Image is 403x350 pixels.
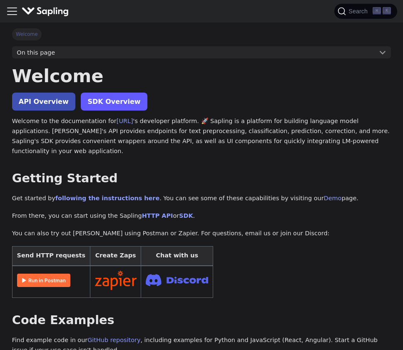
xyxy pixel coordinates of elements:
img: Sapling.ai [22,5,69,18]
a: API Overview [12,93,75,111]
p: From there, you can start using the Sapling or . [12,211,391,221]
h2: Getting Started [12,171,391,186]
th: Chat with us [141,246,213,266]
kbd: K [383,7,391,15]
img: Join Discord [146,272,208,289]
a: SDK Overview [81,93,147,111]
button: Search (Command+K) [334,4,397,19]
span: Welcome [12,28,42,40]
a: HTTP API [142,212,173,219]
img: Connect in Zapier [95,271,137,290]
img: Run in Postman [17,274,70,287]
a: SDK [179,212,193,219]
p: Get started by . You can see some of these capabilities by visiting our page. [12,194,391,204]
a: GitHub repository [87,337,140,343]
a: [URL] [117,118,133,124]
p: Welcome to the documentation for 's developer platform. 🚀 Sapling is a platform for building lang... [12,116,391,156]
nav: Breadcrumbs [12,28,391,40]
button: On this page [12,46,391,59]
h2: Code Examples [12,313,391,328]
a: Sapling.ai [22,5,72,18]
a: following the instructions here [55,195,159,201]
th: Create Zaps [90,246,141,266]
th: Send HTTP requests [12,246,90,266]
span: Search [346,8,373,15]
a: Demo [324,195,342,201]
button: Toggle navigation bar [6,5,18,18]
kbd: ⌘ [373,7,381,15]
p: You can also try out [PERSON_NAME] using Postman or Zapier. For questions, email us or join our D... [12,229,391,239]
h1: Welcome [12,65,391,87]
